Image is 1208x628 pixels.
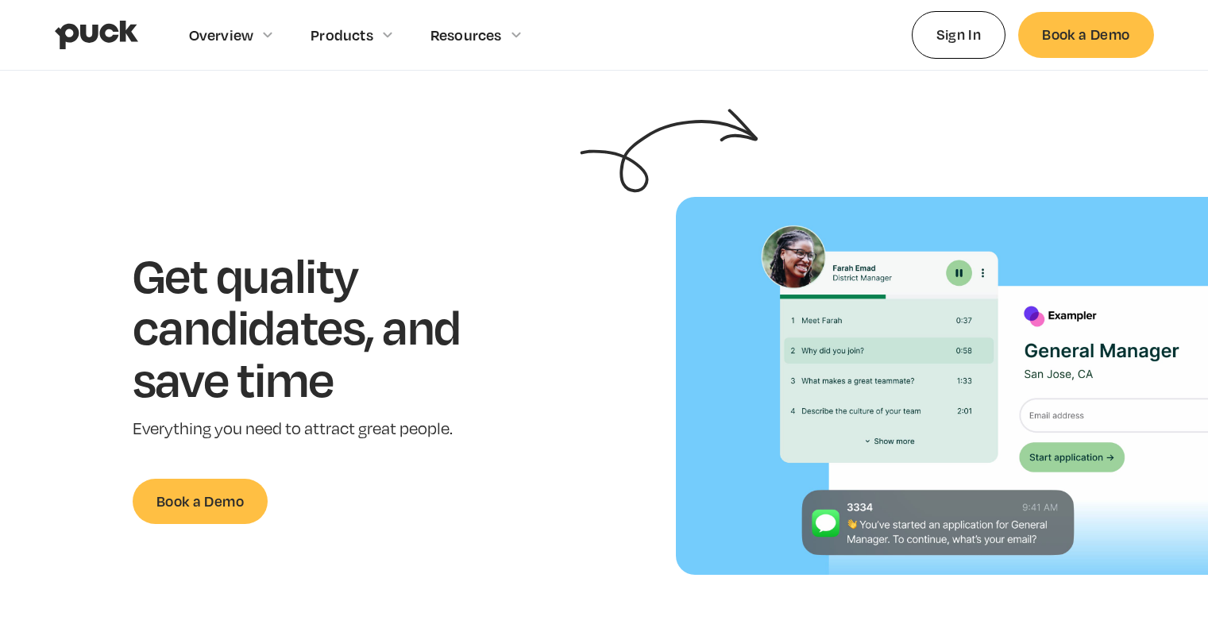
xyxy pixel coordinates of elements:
[430,26,502,44] div: Resources
[189,26,254,44] div: Overview
[912,11,1006,58] a: Sign In
[133,418,510,441] p: Everything you need to attract great people.
[133,249,510,405] h1: Get quality candidates, and save time
[133,479,268,524] a: Book a Demo
[1018,12,1153,57] a: Book a Demo
[311,26,373,44] div: Products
